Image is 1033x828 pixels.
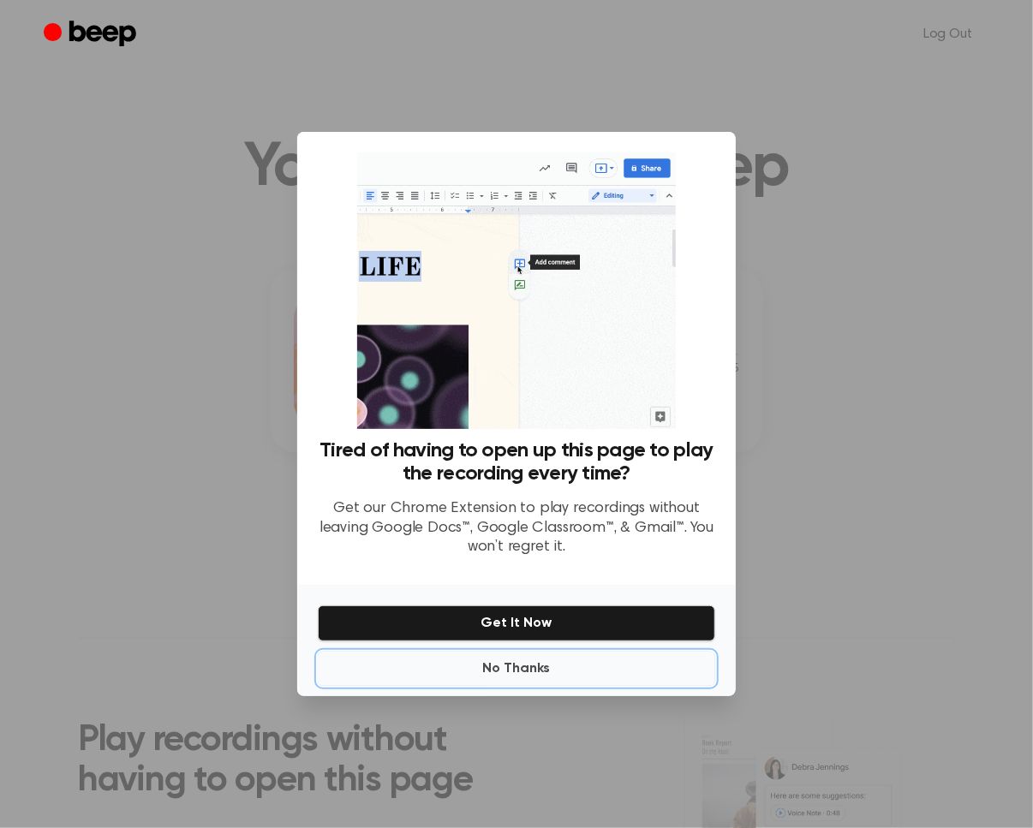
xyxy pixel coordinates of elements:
[906,14,989,55] a: Log Out
[318,605,715,641] button: Get It Now
[318,499,715,557] p: Get our Chrome Extension to play recordings without leaving Google Docs™, Google Classroom™, & Gm...
[357,152,675,429] img: Beep extension in action
[44,18,140,51] a: Beep
[318,652,715,686] button: No Thanks
[318,439,715,485] h3: Tired of having to open up this page to play the recording every time?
